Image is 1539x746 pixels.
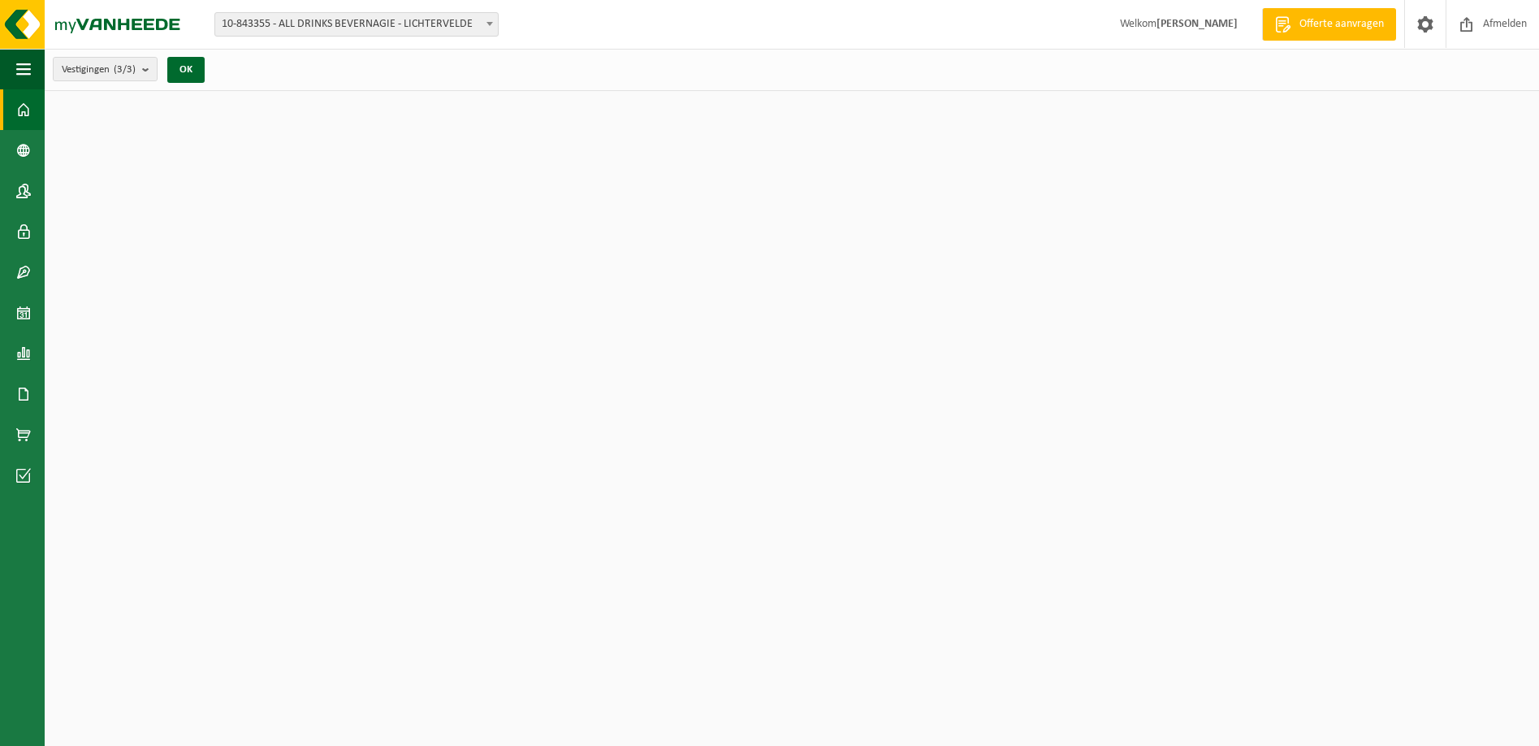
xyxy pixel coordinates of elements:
strong: [PERSON_NAME] [1156,18,1238,30]
button: Vestigingen(3/3) [53,57,158,81]
a: Offerte aanvragen [1262,8,1396,41]
count: (3/3) [114,64,136,75]
span: 10-843355 - ALL DRINKS BEVERNAGIE - LICHTERVELDE [214,12,499,37]
button: OK [167,57,205,83]
span: Offerte aanvragen [1295,16,1388,33]
span: Vestigingen [62,58,136,82]
span: 10-843355 - ALL DRINKS BEVERNAGIE - LICHTERVELDE [215,13,498,36]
